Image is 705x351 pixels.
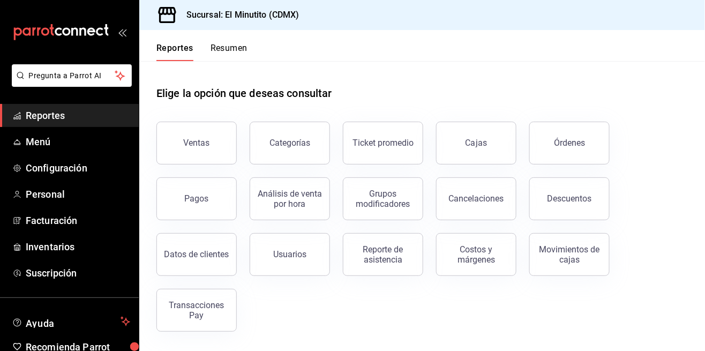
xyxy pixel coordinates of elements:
[185,193,209,204] div: Pagos
[7,78,132,89] a: Pregunta a Parrot AI
[529,233,610,276] button: Movimientos de cajas
[164,249,229,259] div: Datos de clientes
[26,240,130,254] span: Inventarios
[26,135,130,149] span: Menú
[178,9,299,21] h3: Sucursal: El Minutito (CDMX)
[156,85,332,101] h1: Elige la opción que deseas consultar
[443,244,509,265] div: Costos y márgenes
[536,244,603,265] div: Movimientos de cajas
[156,233,237,276] button: Datos de clientes
[547,193,592,204] div: Descuentos
[466,137,487,150] div: Cajas
[118,28,126,36] button: open_drawer_menu
[29,70,115,81] span: Pregunta a Parrot AI
[436,122,516,165] a: Cajas
[156,177,237,220] button: Pagos
[250,122,330,165] button: Categorías
[211,43,247,61] button: Resumen
[156,43,247,61] div: navigation tabs
[26,315,116,328] span: Ayuda
[343,122,423,165] button: Ticket promedio
[350,189,416,209] div: Grupos modificadores
[12,64,132,87] button: Pregunta a Parrot AI
[529,122,610,165] button: Órdenes
[343,177,423,220] button: Grupos modificadores
[163,300,230,320] div: Transacciones Pay
[184,138,210,148] div: Ventas
[250,177,330,220] button: Análisis de venta por hora
[26,213,130,228] span: Facturación
[26,187,130,201] span: Personal
[26,108,130,123] span: Reportes
[269,138,310,148] div: Categorías
[26,266,130,280] span: Suscripción
[156,43,193,61] button: Reportes
[436,177,516,220] button: Cancelaciones
[250,233,330,276] button: Usuarios
[257,189,323,209] div: Análisis de venta por hora
[156,122,237,165] button: Ventas
[26,161,130,175] span: Configuración
[350,244,416,265] div: Reporte de asistencia
[449,193,504,204] div: Cancelaciones
[529,177,610,220] button: Descuentos
[554,138,585,148] div: Órdenes
[273,249,306,259] div: Usuarios
[436,233,516,276] button: Costos y márgenes
[343,233,423,276] button: Reporte de asistencia
[352,138,414,148] div: Ticket promedio
[156,289,237,332] button: Transacciones Pay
